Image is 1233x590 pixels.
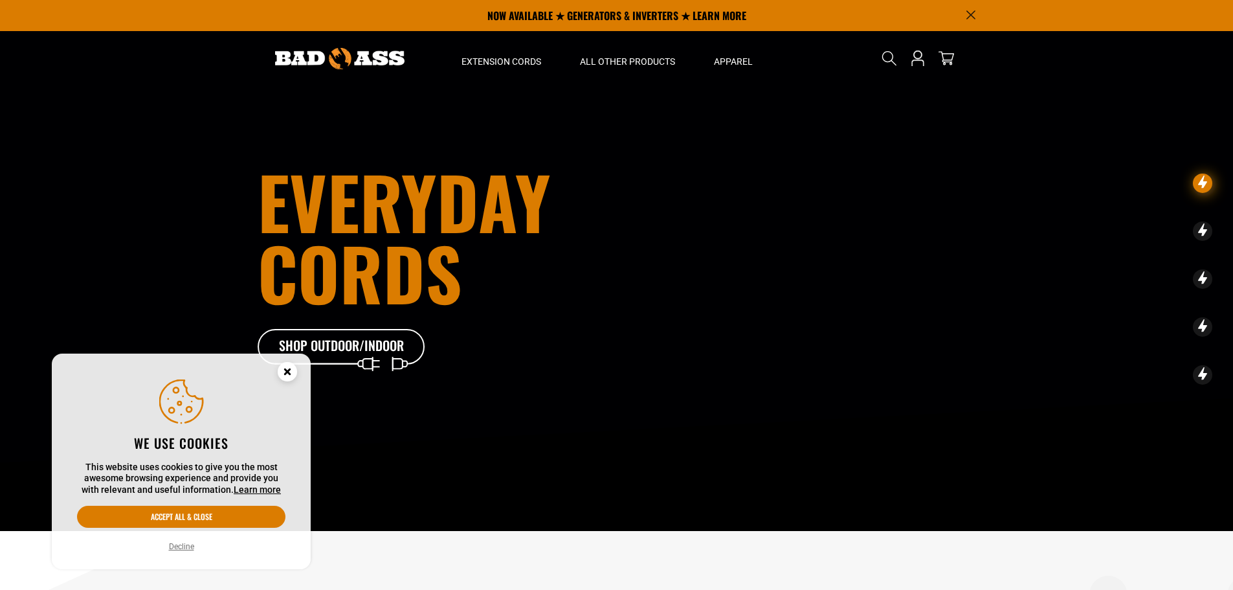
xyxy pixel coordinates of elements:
[714,56,753,67] span: Apparel
[561,31,694,85] summary: All Other Products
[77,506,285,528] button: Accept all & close
[258,329,426,365] a: Shop Outdoor/Indoor
[879,48,900,69] summary: Search
[258,166,689,308] h1: Everyday cords
[694,31,772,85] summary: Apparel
[52,354,311,570] aside: Cookie Consent
[165,540,198,553] button: Decline
[77,462,285,496] p: This website uses cookies to give you the most awesome browsing experience and provide you with r...
[275,48,405,69] img: Bad Ass Extension Cords
[580,56,675,67] span: All Other Products
[461,56,541,67] span: Extension Cords
[442,31,561,85] summary: Extension Cords
[77,435,285,451] h2: We use cookies
[234,484,281,495] a: Learn more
